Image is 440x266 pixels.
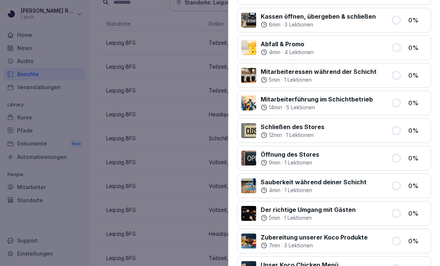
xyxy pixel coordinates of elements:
[285,187,312,194] p: 1 Lektionen
[269,76,280,84] p: 5 min
[261,76,377,84] div: ·
[261,187,367,194] div: ·
[261,67,377,76] p: Mitarbeiteressen während der Schicht
[269,104,282,111] p: 14 min
[261,122,324,131] p: Schließen des Stores
[286,131,314,139] p: 1 Lektionen
[261,214,356,222] div: ·
[261,150,319,159] p: Öffnung des Stores
[408,237,427,245] p: 0 %
[261,242,368,249] div: ·
[408,209,427,218] p: 0 %
[285,21,313,28] p: 3 Lektionen
[261,233,368,242] p: Zubereitung unserer Koco Produkte
[261,95,373,104] p: Mitarbeiterführung im Schichtbetrieb
[284,242,313,249] p: 3 Lektionen
[261,131,324,139] div: ·
[408,43,427,52] p: 0 %
[269,131,282,139] p: 12 min
[261,48,314,56] div: ·
[261,104,373,111] div: ·
[261,159,319,166] div: ·
[284,76,312,84] p: 1 Lektionen
[408,154,427,163] p: 0 %
[269,242,280,249] p: 7 min
[408,126,427,135] p: 0 %
[284,214,312,222] p: 1 Lektionen
[269,214,280,222] p: 5 min
[269,21,280,28] p: 8 min
[269,48,280,56] p: 4 min
[269,187,280,194] p: 4 min
[261,40,314,48] p: Abfall & Promo
[408,181,427,190] p: 0 %
[408,16,427,25] p: 0 %
[269,159,280,166] p: 9 min
[285,159,312,166] p: 1 Lektionen
[261,205,356,214] p: Der richtige Umgang mit Gästen
[261,12,376,21] p: Kassen öffnen, übergeben & schließen
[285,48,314,56] p: 4 Lektionen
[286,104,315,111] p: 5 Lektionen
[261,178,367,187] p: Sauberkeit während deiner Schicht
[408,98,427,107] p: 0 %
[261,21,376,28] div: ·
[408,71,427,80] p: 0 %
